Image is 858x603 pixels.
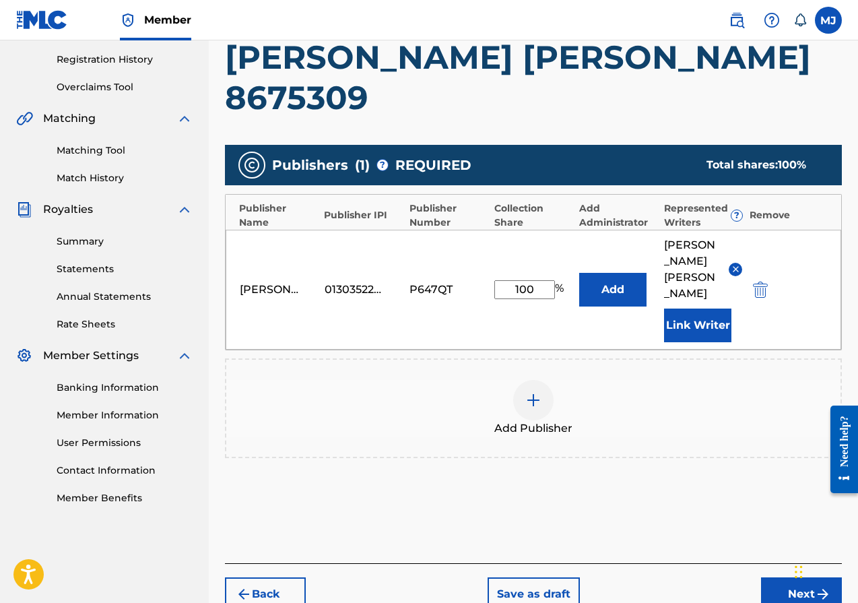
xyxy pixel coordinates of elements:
img: Member Settings [16,348,32,364]
img: search [729,12,745,28]
img: help [764,12,780,28]
div: Represented Writers [664,201,742,230]
iframe: Resource Center [820,395,858,504]
span: Matching [43,110,96,127]
span: REQUIRED [395,155,471,175]
a: Banking Information [57,381,193,395]
img: expand [176,348,193,364]
a: Contact Information [57,464,193,478]
span: % [555,280,567,299]
span: Add Publisher [494,420,572,437]
div: Add Administrator [579,201,657,230]
img: expand [176,110,193,127]
div: Collection Share [494,201,572,230]
div: Notifications [793,13,807,27]
a: Statements [57,262,193,276]
a: Member Information [57,408,193,422]
img: expand [176,201,193,218]
img: Royalties [16,201,32,218]
img: publishers [244,157,260,173]
div: Publisher IPI [324,208,402,222]
div: Total shares: [706,157,815,173]
a: Overclaims Tool [57,80,193,94]
a: Match History [57,171,193,185]
a: Rate Sheets [57,317,193,331]
img: 12a2ab48e56ec057fbd8.svg [753,282,768,298]
img: Matching [16,110,33,127]
img: remove-from-list-button [731,264,741,274]
a: Annual Statements [57,290,193,304]
div: Drag [795,552,803,592]
a: Matching Tool [57,144,193,158]
h1: [PERSON_NAME] [PERSON_NAME] 8675309 [225,37,842,118]
div: Remove [750,208,828,222]
div: Publisher Number [409,201,488,230]
span: ( 1 ) [355,155,370,175]
img: Top Rightsholder [120,12,136,28]
span: ? [731,210,742,221]
div: Help [758,7,785,34]
a: Public Search [723,7,750,34]
span: [PERSON_NAME] [PERSON_NAME] [664,237,719,302]
span: 100 % [778,158,806,171]
img: MLC Logo [16,10,68,30]
a: Member Benefits [57,491,193,505]
span: Publishers [272,155,348,175]
a: User Permissions [57,436,193,450]
span: Royalties [43,201,93,218]
div: Publisher Name [239,201,317,230]
a: Summary [57,234,193,249]
img: 7ee5dd4eb1f8a8e3ef2f.svg [236,586,252,602]
button: Link Writer [664,309,731,342]
span: Member Settings [43,348,139,364]
iframe: Chat Widget [791,538,858,603]
img: add [525,392,541,408]
span: Member [144,12,191,28]
a: Registration History [57,53,193,67]
span: ? [377,160,388,170]
button: Add [579,273,647,307]
div: User Menu [815,7,842,34]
